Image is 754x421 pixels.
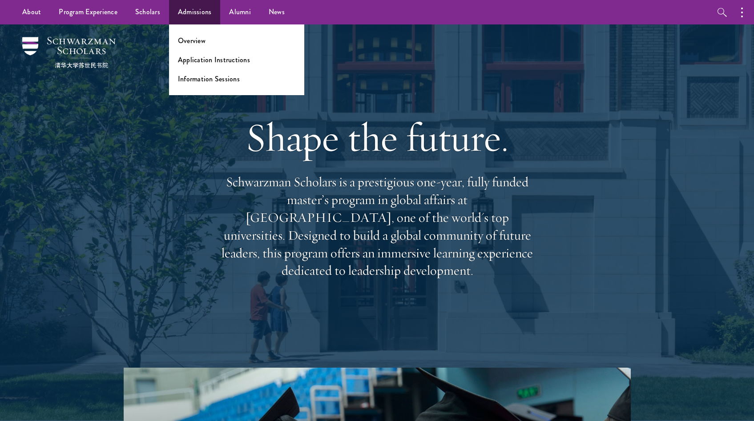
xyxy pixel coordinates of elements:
h1: Shape the future. [217,112,537,162]
p: Schwarzman Scholars is a prestigious one-year, fully funded master’s program in global affairs at... [217,173,537,280]
a: Overview [178,36,206,46]
img: Schwarzman Scholars [22,37,116,68]
a: Application Instructions [178,55,250,65]
a: Information Sessions [178,74,240,84]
